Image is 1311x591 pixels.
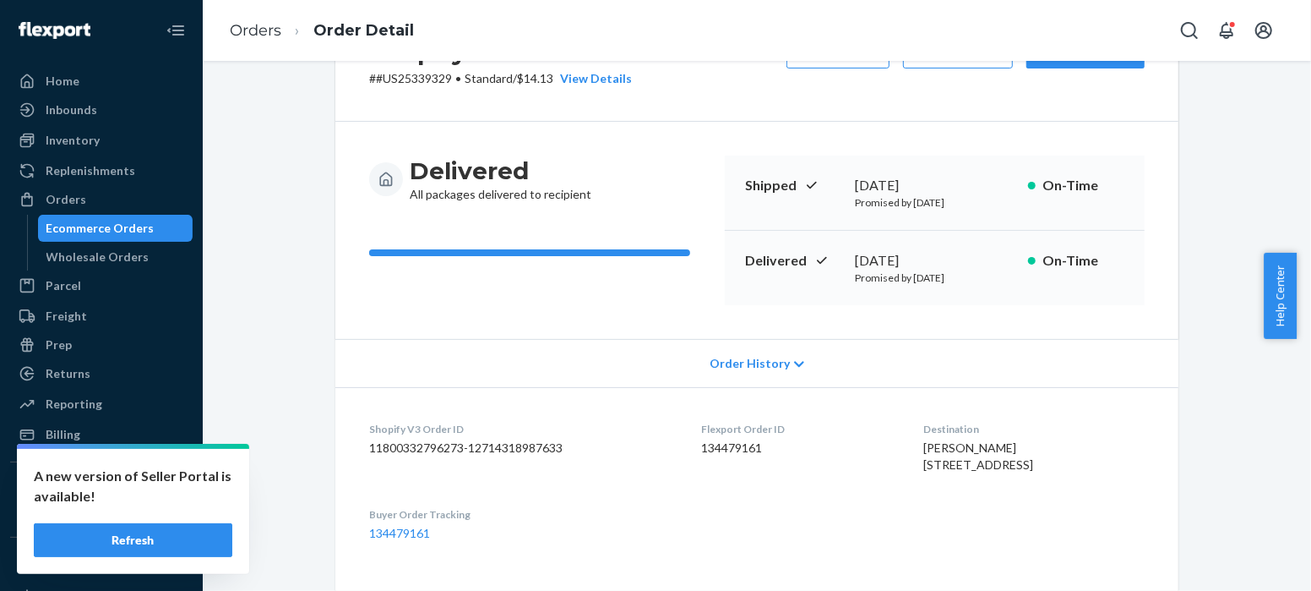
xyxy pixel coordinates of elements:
div: Wholesale Orders [46,249,150,265]
dt: Flexport Order ID [701,422,896,436]
div: Prep [46,337,72,353]
dt: Destination [923,422,1145,436]
button: Refresh [34,523,232,557]
a: Order Detail [313,21,414,40]
a: Add Integration [10,510,193,530]
img: Flexport logo [19,22,90,39]
p: # #US25339329 / $14.13 [369,70,632,87]
div: Parcel [46,277,81,294]
button: Open Search Box [1172,14,1206,47]
dd: 134479161 [701,440,896,457]
div: Freight [46,308,87,325]
p: On-Time [1042,251,1124,271]
a: Wholesale Orders [38,244,193,271]
a: Inbounds [10,96,193,123]
div: Inbounds [46,101,97,118]
h3: Delivered [410,156,591,186]
div: Replenishments [46,162,135,179]
dt: Buyer Order Tracking [369,507,674,522]
a: Inventory [10,127,193,154]
a: Orders [10,186,193,213]
button: Fast Tags [10,551,193,578]
a: 134479161 [369,526,430,540]
button: Integrations [10,476,193,503]
a: Home [10,68,193,95]
p: Delivered [745,251,841,271]
a: Parcel [10,272,193,299]
a: Prep [10,331,193,358]
button: Open notifications [1210,14,1243,47]
p: Promised by [DATE] [855,271,1015,285]
p: On-Time [1042,176,1124,195]
a: Replenishments [10,157,193,184]
a: Freight [10,303,193,330]
div: [DATE] [855,176,1015,195]
a: Orders [230,21,281,40]
p: A new version of Seller Portal is available! [34,466,232,506]
div: Reporting [46,396,102,413]
a: Ecommerce Orders [38,215,193,242]
button: Open account menu [1247,14,1281,47]
span: Standard [465,71,513,85]
dt: Shopify V3 Order ID [369,422,674,436]
span: Order History [710,355,790,372]
dd: 11800332796273-12714318987633 [369,440,674,457]
div: [DATE] [855,251,1015,271]
div: Orders [46,191,86,208]
a: Returns [10,360,193,387]
div: Home [46,73,79,90]
button: Close Navigation [159,14,193,47]
button: Help Center [1264,253,1297,339]
a: Billing [10,421,193,448]
p: Shipped [745,176,841,195]
div: Ecommerce Orders [46,220,155,237]
ol: breadcrumbs [216,6,427,56]
div: All packages delivered to recipient [410,156,591,203]
p: Promised by [DATE] [855,195,1015,210]
div: Returns [46,365,90,382]
button: View Details [553,70,632,87]
span: • [455,71,461,85]
a: Reporting [10,391,193,418]
div: Billing [46,426,80,443]
div: Inventory [46,132,100,149]
span: [PERSON_NAME] [STREET_ADDRESS] [923,441,1033,472]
